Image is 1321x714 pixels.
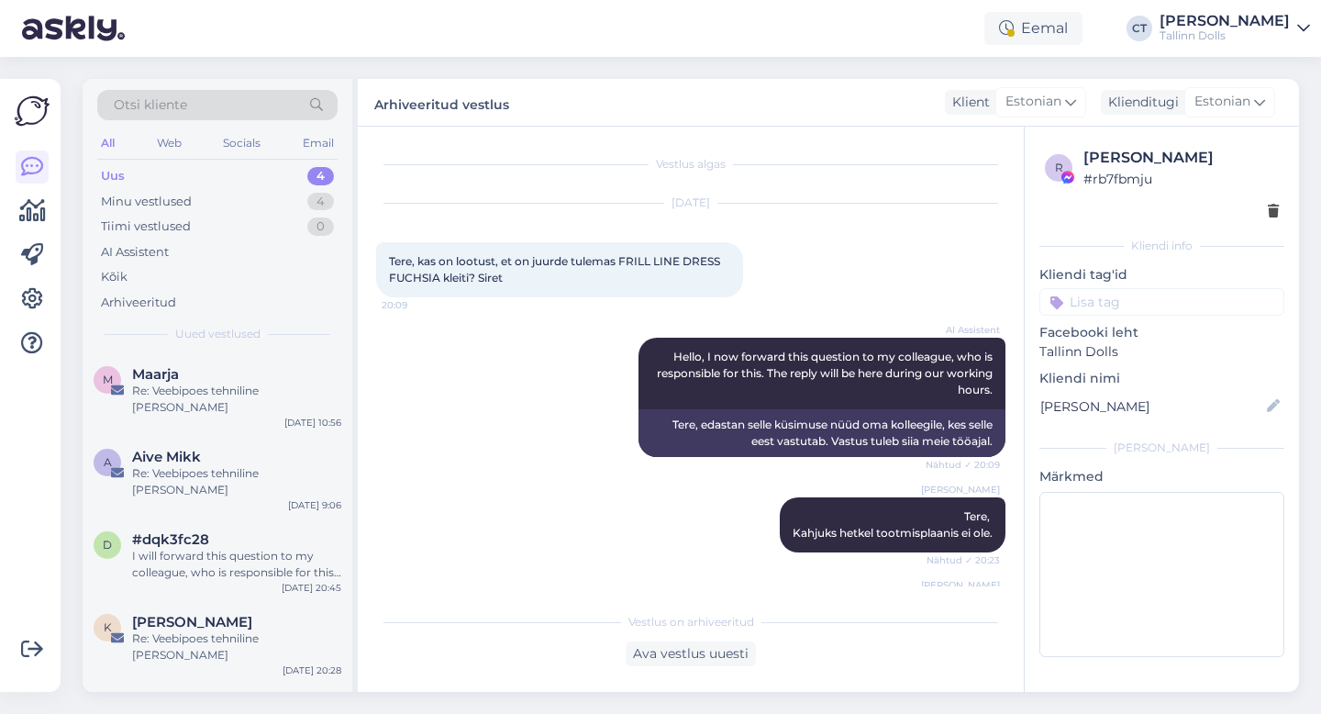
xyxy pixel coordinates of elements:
div: [DATE] 20:28 [283,664,341,677]
span: A [104,455,112,469]
div: Klient [945,93,990,112]
div: Eemal [984,12,1082,45]
span: d [103,538,112,552]
div: I will forward this question to my colleague, who is responsible for this. The reply will be here... [132,548,341,581]
div: Tere, edastan selle küsimuse nüüd oma kolleegile, kes selle eest vastutab. Vastus tuleb siia meie... [638,409,1005,457]
div: Kliendi info [1039,238,1284,254]
p: Kliendi nimi [1039,369,1284,388]
span: Uued vestlused [175,326,261,342]
div: # rb7fbmju [1083,169,1279,189]
span: Aive Mikk [132,449,201,465]
div: Tiimi vestlused [101,218,191,236]
p: Tallinn Dolls [1039,342,1284,362]
div: [DATE] 10:56 [284,416,341,430]
span: Estonian [1005,92,1061,112]
span: Vestlus on arhiveeritud [628,614,754,630]
span: [PERSON_NAME] [921,578,1000,592]
div: [DATE] 20:45 [282,581,341,595]
span: Kaire Kesküla [132,614,252,630]
div: CT [1127,16,1152,41]
p: Facebooki leht [1039,323,1284,342]
p: Märkmed [1039,467,1284,486]
span: Nähtud ✓ 20:23 [927,553,1000,567]
div: Re: Veebipoes tehniline [PERSON_NAME] [132,383,341,416]
span: Nähtud ✓ 20:09 [926,458,1000,472]
span: AI Assistent [931,323,1000,337]
a: [PERSON_NAME]Tallinn Dolls [1160,14,1310,43]
div: All [97,131,118,155]
div: Socials [219,131,264,155]
div: 0 [307,218,334,236]
div: Ava vestlus uuesti [626,641,756,666]
div: [DATE] [376,195,1005,211]
div: [DATE] 9:06 [288,498,341,512]
span: K [104,620,112,634]
div: Kõik [101,268,128,286]
div: Re: Veebipoes tehniline [PERSON_NAME] [132,465,341,498]
div: AI Assistent [101,243,169,262]
img: Askly Logo [15,94,50,128]
div: Vestlus algas [376,156,1005,173]
div: Tallinn Dolls [1160,28,1290,43]
span: 20:09 [382,298,450,312]
label: Arhiveeritud vestlus [374,90,509,115]
div: [PERSON_NAME] [1039,440,1284,456]
span: r [1055,161,1063,174]
span: Hello, I now forward this question to my colleague, who is responsible for this. The reply will b... [657,350,995,396]
span: Tere, kas on lootust, et on juurde tulemas FRILL LINE DRESS FUCHSIA kleiti? Siret [389,254,723,284]
input: Lisa nimi [1040,396,1263,417]
span: Otsi kliente [114,95,187,115]
span: Maarja [132,366,179,383]
span: Estonian [1194,92,1250,112]
div: [PERSON_NAME] [1160,14,1290,28]
div: Uus [101,167,125,185]
span: M [103,373,113,386]
div: 4 [307,193,334,211]
div: Email [299,131,338,155]
div: [PERSON_NAME] [1083,147,1279,169]
div: Re: Veebipoes tehniline [PERSON_NAME] [132,630,341,664]
div: Web [153,131,185,155]
span: #dqk3fc28 [132,531,209,548]
span: [PERSON_NAME] [921,483,1000,496]
div: 4 [307,167,334,185]
div: Minu vestlused [101,193,192,211]
input: Lisa tag [1039,288,1284,316]
div: Klienditugi [1101,93,1179,112]
div: Arhiveeritud [101,294,176,312]
p: Kliendi tag'id [1039,265,1284,284]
